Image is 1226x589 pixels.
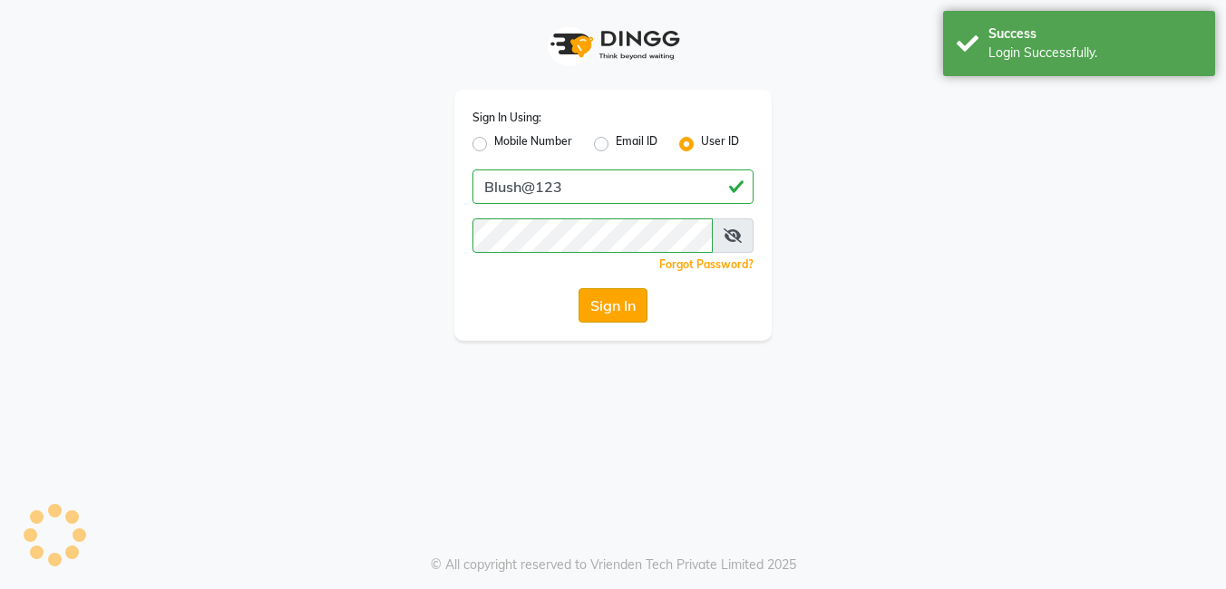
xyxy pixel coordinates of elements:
label: Email ID [616,133,657,155]
input: Username [472,169,754,204]
div: Login Successfully. [988,43,1202,63]
div: Success [988,24,1202,43]
button: Sign In [579,288,647,323]
img: logo1.svg [540,18,686,72]
a: Forgot Password? [659,257,754,271]
input: Username [472,218,713,253]
label: User ID [701,133,739,155]
label: Mobile Number [494,133,572,155]
label: Sign In Using: [472,110,541,126]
